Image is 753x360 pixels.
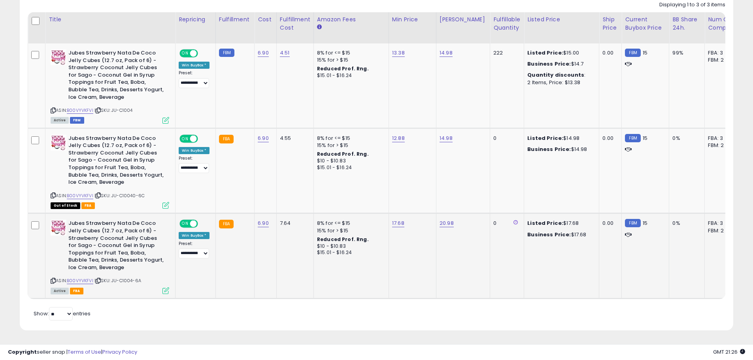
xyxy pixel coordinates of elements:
[179,62,209,69] div: Win BuyBox *
[527,15,596,24] div: Listed Price
[440,134,453,142] a: 14.98
[179,70,209,88] div: Preset:
[708,49,734,57] div: FBA: 3
[527,220,593,227] div: $17.68
[70,117,84,124] span: FBM
[8,349,137,356] div: seller snap | |
[527,49,593,57] div: $15.00
[527,135,593,142] div: $14.98
[197,221,209,227] span: OFF
[317,24,322,31] small: Amazon Fees.
[708,220,734,227] div: FBA: 3
[219,15,251,24] div: Fulfillment
[527,146,593,153] div: $14.98
[94,277,141,284] span: | SKU: JU-C1004-6A
[51,135,66,151] img: 51t1A4qMKFL._SL40_.jpg
[317,15,385,24] div: Amazon Fees
[49,15,172,24] div: Title
[179,156,209,173] div: Preset:
[179,241,209,259] div: Preset:
[643,219,647,227] span: 15
[317,249,383,256] div: $15.01 - $16.24
[51,49,66,65] img: 51t1A4qMKFL._SL40_.jpg
[602,135,615,142] div: 0.00
[51,135,169,208] div: ASIN:
[527,145,571,153] b: Business Price:
[317,57,383,64] div: 15% for > $15
[440,49,453,57] a: 14.98
[643,49,647,57] span: 15
[440,15,487,24] div: [PERSON_NAME]
[672,15,701,32] div: BB Share 24h.
[317,135,383,142] div: 8% for <= $15
[625,219,640,227] small: FBM
[179,232,209,239] div: Win BuyBox *
[68,220,164,273] b: Jubes Strawberry Nata De Coco Jelly Cubes (12.7 oz, Pack of 6) - Strawberry Coconut Jelly Cubes f...
[493,220,518,227] div: 0
[180,50,190,57] span: ON
[527,134,563,142] b: Listed Price:
[317,164,383,171] div: $15.01 - $16.24
[68,348,101,356] a: Terms of Use
[527,231,571,238] b: Business Price:
[317,151,369,157] b: Reduced Prof. Rng.
[280,135,308,142] div: 4.55
[708,142,734,149] div: FBM: 2
[51,49,169,123] div: ASIN:
[317,220,383,227] div: 8% for <= $15
[51,288,69,294] span: All listings currently available for purchase on Amazon
[258,219,269,227] a: 6.90
[68,49,164,103] b: Jubes Strawberry Nata De Coco Jelly Cubes (12.7 oz, Pack of 6) - Strawberry Coconut Jelly Cubes f...
[219,49,234,57] small: FBM
[258,134,269,142] a: 6.90
[708,135,734,142] div: FBA: 3
[527,60,593,68] div: $14.7
[440,219,454,227] a: 20.98
[179,15,212,24] div: Repricing
[602,220,615,227] div: 0.00
[102,348,137,356] a: Privacy Policy
[280,49,290,57] a: 4.51
[527,49,563,57] b: Listed Price:
[493,49,518,57] div: 222
[180,135,190,142] span: ON
[317,142,383,149] div: 15% for > $15
[8,348,37,356] strong: Copyright
[392,134,405,142] a: 12.88
[708,227,734,234] div: FBM: 2
[180,221,190,227] span: ON
[527,60,571,68] b: Business Price:
[317,158,383,164] div: $10 - $10.83
[708,57,734,64] div: FBM: 2
[34,310,91,317] span: Show: entries
[493,135,518,142] div: 0
[317,72,383,79] div: $15.01 - $16.24
[197,135,209,142] span: OFF
[317,65,369,72] b: Reduced Prof. Rng.
[81,202,95,209] span: FBA
[317,227,383,234] div: 15% for > $15
[392,219,404,227] a: 17.68
[602,49,615,57] div: 0.00
[672,135,698,142] div: 0%
[672,49,698,57] div: 99%
[67,192,93,199] a: B00VYVKFVI
[70,288,83,294] span: FBA
[67,277,93,284] a: B00VYVKFVI
[317,236,369,243] b: Reduced Prof. Rng.
[51,220,169,293] div: ASIN:
[392,15,433,24] div: Min Price
[493,15,521,32] div: Fulfillable Quantity
[392,49,405,57] a: 13.38
[219,220,234,228] small: FBA
[659,1,725,9] div: Displaying 1 to 3 of 3 items
[51,117,69,124] span: All listings currently available for purchase on Amazon
[197,50,209,57] span: OFF
[179,147,209,154] div: Win BuyBox *
[527,219,563,227] b: Listed Price:
[625,134,640,142] small: FBM
[602,15,618,32] div: Ship Price
[527,71,584,79] b: Quantity discounts
[713,348,745,356] span: 2025-09-16 21:26 GMT
[625,49,640,57] small: FBM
